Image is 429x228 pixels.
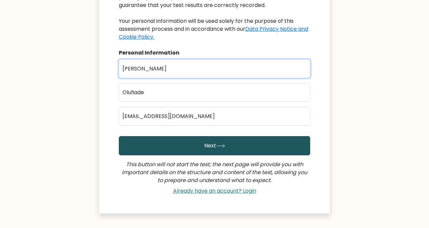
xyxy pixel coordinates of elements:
[170,187,259,195] a: Already have an account? Login
[119,107,310,126] input: Email
[119,83,310,102] input: Last name
[122,161,307,184] i: This button will not start the test; the next page will provide you with important details on the...
[119,49,310,57] div: Personal Information
[119,25,308,41] a: Data Privacy Notice and Cookie Policy.
[119,136,310,155] button: Next
[119,59,310,78] input: First name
